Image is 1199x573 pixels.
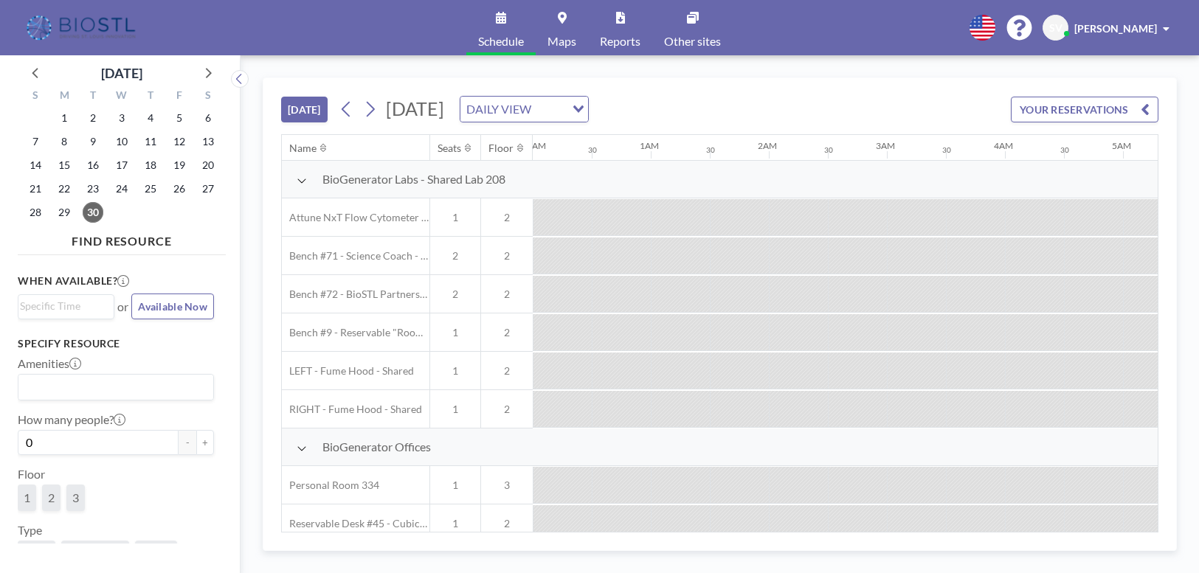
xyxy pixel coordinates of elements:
[430,403,480,416] span: 1
[198,131,218,152] span: Saturday, September 13, 2025
[481,326,533,339] span: 2
[481,403,533,416] span: 2
[18,412,125,427] label: How many people?
[18,356,81,371] label: Amenities
[48,490,55,504] span: 2
[24,13,141,43] img: organization-logo
[600,35,640,47] span: Reports
[83,131,103,152] span: Tuesday, September 9, 2025
[430,364,480,378] span: 1
[522,140,546,151] div: 12AM
[138,300,207,313] span: Available Now
[18,337,214,350] h3: Specify resource
[430,479,480,492] span: 1
[25,131,46,152] span: Sunday, September 7, 2025
[282,517,429,530] span: Reservable Desk #45 - Cubicle Area (Office 206)
[198,178,218,199] span: Saturday, September 27, 2025
[18,295,114,317] div: Search for option
[282,364,414,378] span: LEFT - Fume Hood - Shared
[18,375,213,400] div: Search for option
[111,108,132,128] span: Wednesday, September 3, 2025
[54,202,75,223] span: Monday, September 29, 2025
[20,298,106,314] input: Search for option
[481,249,533,263] span: 2
[21,87,50,106] div: S
[438,142,461,155] div: Seats
[50,87,79,106] div: M
[198,108,218,128] span: Saturday, September 6, 2025
[322,440,431,454] span: BioGenerator Offices
[824,145,833,155] div: 30
[140,155,161,176] span: Thursday, September 18, 2025
[131,294,214,319] button: Available Now
[79,87,108,106] div: T
[101,63,142,83] div: [DATE]
[547,35,576,47] span: Maps
[460,97,588,122] div: Search for option
[536,100,564,119] input: Search for option
[430,517,480,530] span: 1
[179,430,196,455] button: -
[169,131,190,152] span: Friday, September 12, 2025
[640,140,659,151] div: 1AM
[1074,22,1157,35] span: [PERSON_NAME]
[25,155,46,176] span: Sunday, September 14, 2025
[588,145,597,155] div: 30
[1011,97,1158,122] button: YOUR RESERVATIONS
[1060,145,1069,155] div: 30
[18,228,226,249] h4: FIND RESOURCE
[481,211,533,224] span: 2
[54,131,75,152] span: Monday, September 8, 2025
[758,140,777,151] div: 2AM
[140,178,161,199] span: Thursday, September 25, 2025
[18,467,45,482] label: Floor
[196,430,214,455] button: +
[488,142,514,155] div: Floor
[322,172,505,187] span: BioGenerator Labs - Shared Lab 208
[282,249,429,263] span: Bench #71 - Science Coach - BioSTL Bench
[430,326,480,339] span: 1
[169,178,190,199] span: Friday, September 26, 2025
[54,155,75,176] span: Monday, September 15, 2025
[117,299,128,314] span: or
[83,155,103,176] span: Tuesday, September 16, 2025
[83,202,103,223] span: Tuesday, September 30, 2025
[169,108,190,128] span: Friday, September 5, 2025
[140,131,161,152] span: Thursday, September 11, 2025
[54,108,75,128] span: Monday, September 1, 2025
[136,87,165,106] div: T
[430,288,480,301] span: 2
[282,479,379,492] span: Personal Room 334
[478,35,524,47] span: Schedule
[198,155,218,176] span: Saturday, September 20, 2025
[430,211,480,224] span: 1
[876,140,895,151] div: 3AM
[282,403,422,416] span: RIGHT - Fume Hood - Shared
[282,288,429,301] span: Bench #72 - BioSTL Partnerships & Apprenticeships Bench
[1112,140,1131,151] div: 5AM
[25,178,46,199] span: Sunday, September 21, 2025
[481,479,533,492] span: 3
[169,155,190,176] span: Friday, September 19, 2025
[18,523,42,538] label: Type
[165,87,193,106] div: F
[25,202,46,223] span: Sunday, September 28, 2025
[54,178,75,199] span: Monday, September 22, 2025
[481,288,533,301] span: 2
[430,249,480,263] span: 2
[83,178,103,199] span: Tuesday, September 23, 2025
[140,108,161,128] span: Thursday, September 4, 2025
[20,378,205,397] input: Search for option
[481,517,533,530] span: 2
[289,142,317,155] div: Name
[83,108,103,128] span: Tuesday, September 2, 2025
[282,211,429,224] span: Attune NxT Flow Cytometer - Bench #25
[664,35,721,47] span: Other sites
[72,490,79,504] span: 3
[386,97,444,119] span: [DATE]
[111,178,132,199] span: Wednesday, September 24, 2025
[994,140,1013,151] div: 4AM
[1049,21,1062,35] span: SV
[193,87,222,106] div: S
[282,326,429,339] span: Bench #9 - Reservable "RoomZilla" Bench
